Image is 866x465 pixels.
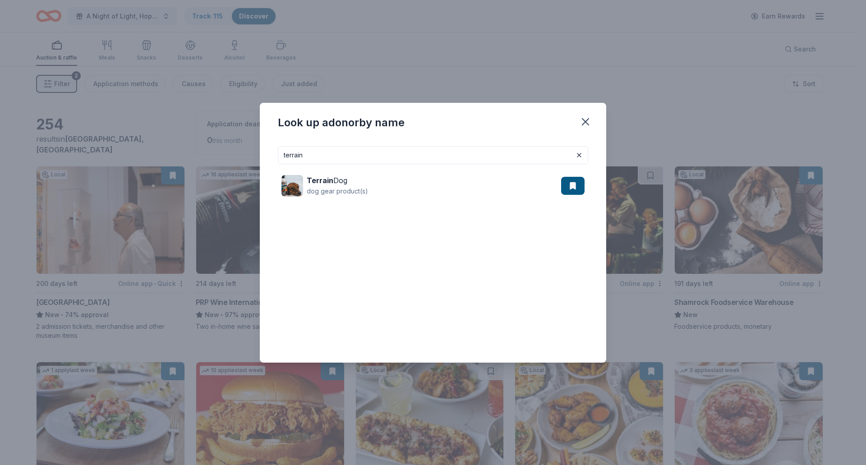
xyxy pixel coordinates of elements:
div: Look up a donor by name [278,115,405,130]
input: Search [278,146,588,164]
div: dog gear product(s) [307,186,368,197]
div: Dog [307,175,368,186]
img: Image for Terrain Dog [281,175,303,197]
strong: Terrain [307,176,333,185]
